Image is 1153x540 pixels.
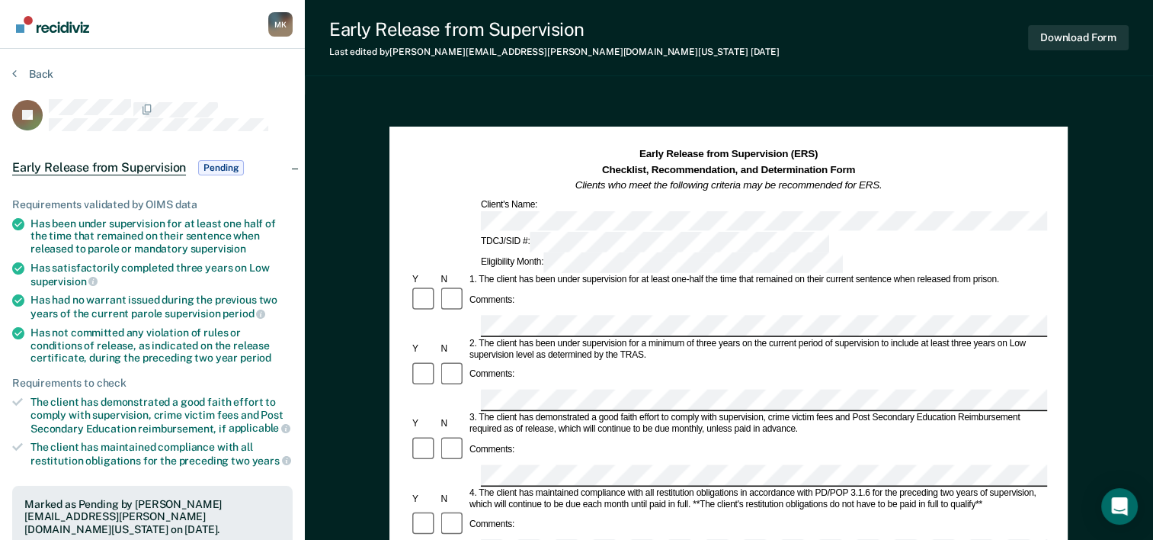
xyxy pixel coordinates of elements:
div: Comments: [467,294,517,306]
div: Eligibility Month: [479,252,845,273]
div: The client has maintained compliance with all restitution obligations for the preceding two [30,441,293,467]
span: supervision [191,243,246,255]
div: Y [410,343,438,355]
em: Clients who meet the following criteria may be recommended for ERS. [575,179,882,191]
div: 4. The client has maintained compliance with all restitution obligations in accordance with PD/PO... [467,487,1047,510]
div: Y [410,493,438,505]
div: Has satisfactorily completed three years on Low [30,262,293,288]
div: 2. The client has been under supervision for a minimum of three years on the current period of su... [467,338,1047,361]
button: Back [12,67,53,81]
div: The client has demonstrated a good faith effort to comply with supervision, crime victim fees and... [30,396,293,435]
div: N [439,275,467,286]
div: Requirements validated by OIMS data [12,198,293,211]
div: Has been under supervision for at least one half of the time that remained on their sentence when... [30,217,293,256]
div: N [439,418,467,429]
div: Y [410,275,438,286]
div: N [439,493,467,505]
span: supervision [30,275,98,288]
div: Marked as Pending by [PERSON_NAME][EMAIL_ADDRESS][PERSON_NAME][DOMAIN_NAME][US_STATE] on [DATE]. [24,498,280,536]
div: Requirements to check [12,377,293,390]
div: Has had no warrant issued during the previous two years of the current parole supervision [30,294,293,320]
div: Y [410,418,438,429]
span: [DATE] [751,47,780,57]
div: Has not committed any violation of rules or conditions of release, as indicated on the release ce... [30,326,293,365]
div: 3. The client has demonstrated a good faith effort to comply with supervision, crime victim fees ... [467,413,1047,436]
div: TDCJ/SID #: [479,233,831,253]
button: Download Form [1028,25,1129,50]
strong: Checklist, Recommendation, and Determination Form [602,164,855,175]
div: 1. The client has been under supervision for at least one-half the time that remained on their cu... [467,275,1047,286]
span: Pending [198,160,244,175]
div: N [439,343,467,355]
div: Open Intercom Messenger [1101,488,1138,525]
span: years [252,455,291,467]
img: Recidiviz [16,16,89,33]
div: M K [268,12,293,37]
span: applicable [229,422,290,434]
span: Early Release from Supervision [12,160,186,175]
strong: Early Release from Supervision (ERS) [639,149,818,160]
div: Early Release from Supervision [329,18,780,40]
div: Last edited by [PERSON_NAME][EMAIL_ADDRESS][PERSON_NAME][DOMAIN_NAME][US_STATE] [329,47,780,57]
div: Comments: [467,369,517,381]
button: Profile dropdown button [268,12,293,37]
div: Comments: [467,519,517,531]
div: Comments: [467,444,517,455]
span: period [223,307,265,320]
span: period [240,352,271,364]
